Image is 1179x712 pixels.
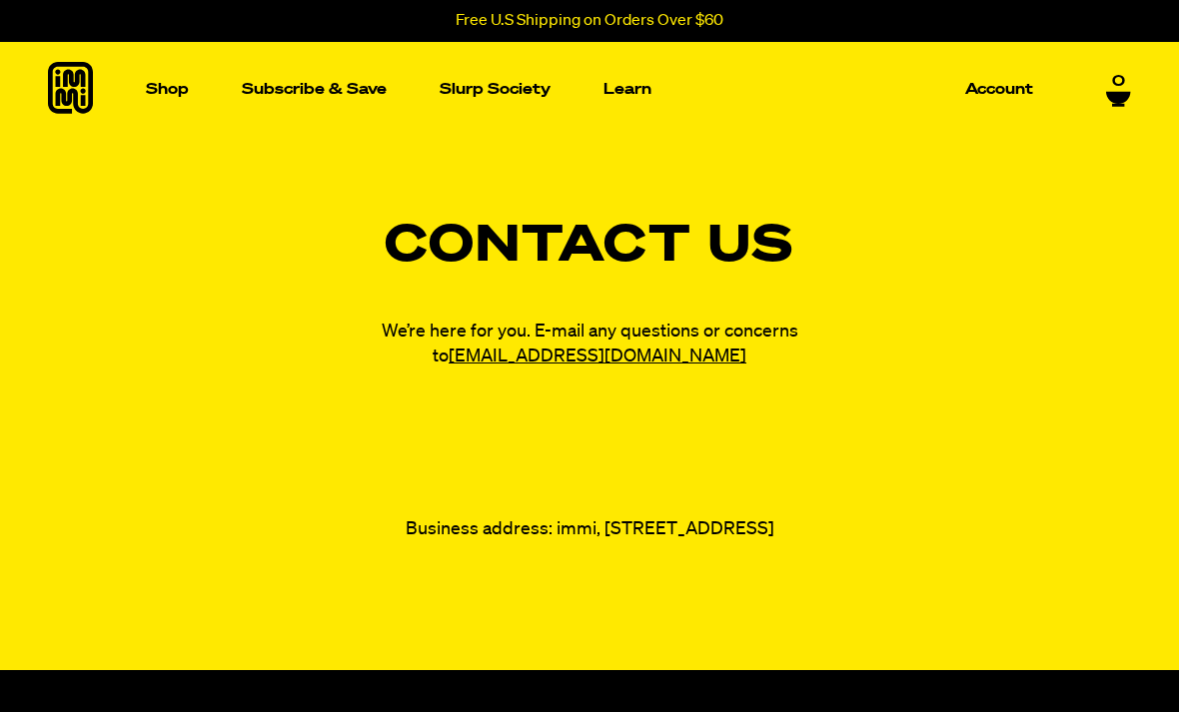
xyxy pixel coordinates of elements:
a: Shop [138,42,197,137]
h1: Contact Us [48,222,1131,272]
p: Learn [603,82,651,97]
a: Subscribe & Save [234,74,395,105]
a: Account [957,74,1041,105]
p: Business address: immi, [STREET_ADDRESS] [340,517,839,542]
p: Subscribe & Save [242,82,387,97]
span: 0 [1112,73,1125,91]
nav: Main navigation [138,42,1041,137]
a: [EMAIL_ADDRESS][DOMAIN_NAME] [449,348,746,365]
a: 0 [1106,73,1131,107]
a: Slurp Society [432,74,559,105]
p: Account [965,82,1033,97]
p: We’re here for you. E-mail any questions or concerns to [340,320,839,369]
p: Slurp Society [440,82,551,97]
p: Shop [146,82,189,97]
a: Learn [595,42,659,137]
p: Free U.S Shipping on Orders Over $60 [456,12,723,30]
